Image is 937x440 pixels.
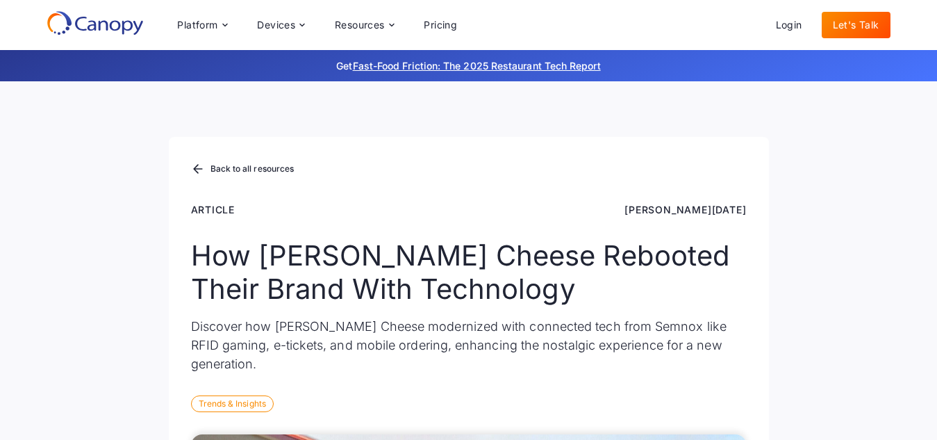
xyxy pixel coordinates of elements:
div: Platform [177,20,217,30]
a: Let's Talk [822,12,890,38]
div: [PERSON_NAME][DATE] [624,202,746,217]
div: Trends & Insights [191,396,274,412]
div: Resources [335,20,385,30]
a: Back to all resources [191,161,295,179]
p: Get [128,58,809,73]
a: Pricing [413,12,468,38]
div: Platform [166,11,238,39]
a: Login [765,12,813,38]
div: Devices [246,11,315,39]
p: Discover how [PERSON_NAME] Cheese modernized with connected tech from Semnox like RFID gaming, e-... [191,317,747,373]
div: Devices [257,20,295,30]
a: Fast-Food Friction: The 2025 Restaurant Tech Report [353,60,601,72]
h1: How [PERSON_NAME] Cheese Rebooted Their Brand With Technology [191,239,747,306]
div: Resources [324,11,404,39]
div: Article [191,202,235,217]
div: Back to all resources [210,165,295,173]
